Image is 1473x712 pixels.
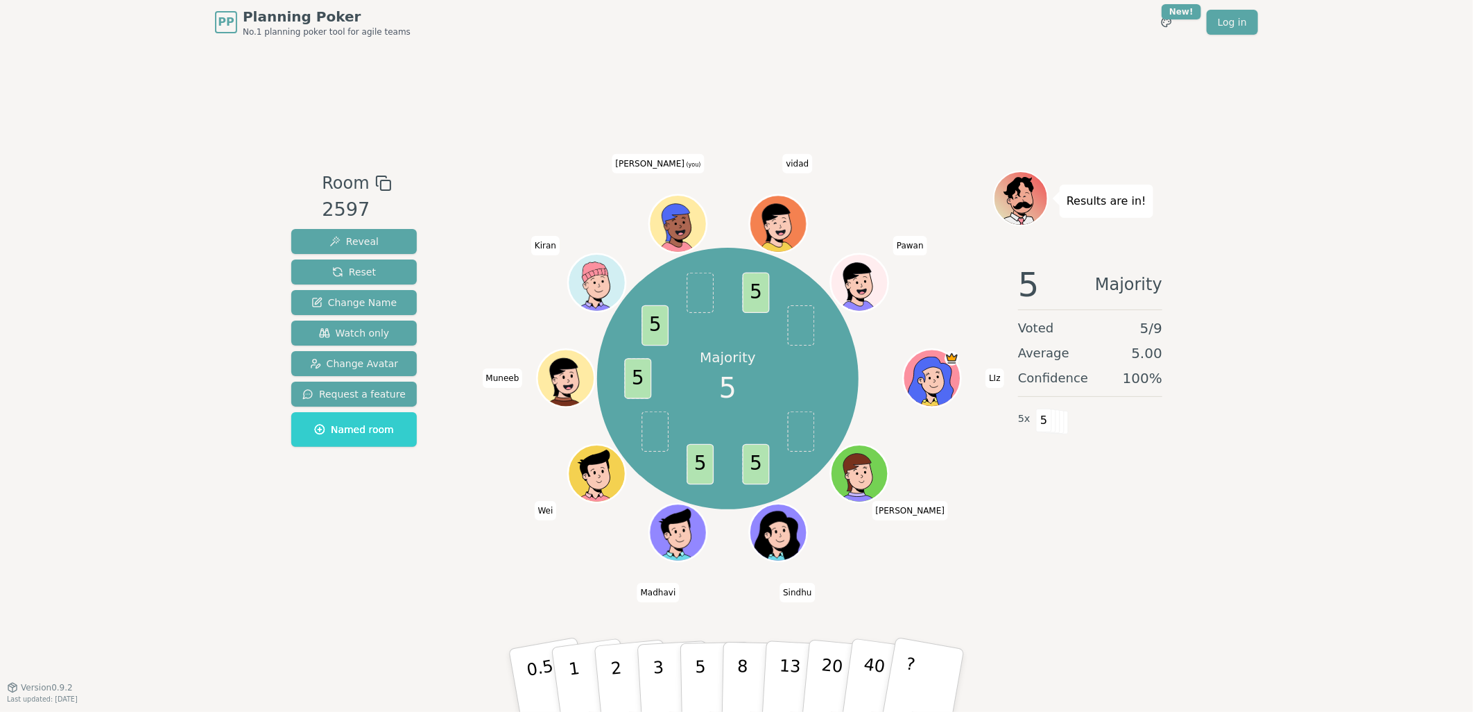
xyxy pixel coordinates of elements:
[332,265,376,279] span: Reset
[322,171,369,196] span: Room
[651,196,705,251] button: Click to change your avatar
[1018,344,1069,363] span: Average
[1140,319,1162,338] span: 5 / 9
[1018,368,1088,388] span: Confidence
[291,351,417,376] button: Change Avatar
[1131,344,1162,363] span: 5.00
[291,260,417,285] button: Reset
[314,423,394,436] span: Named room
[1095,268,1162,301] span: Majority
[311,296,397,310] span: Change Name
[1036,409,1052,432] span: 5
[1162,4,1201,19] div: New!
[291,229,417,254] button: Reveal
[243,7,411,26] span: Planning Poker
[531,236,560,255] span: Click to change your name
[215,7,411,37] a: PPPlanning PokerNo.1 planning poker tool for agile teams
[291,382,417,407] button: Request a feature
[243,26,411,37] span: No.1 planning poker tool for agile teams
[624,358,651,399] span: 5
[483,368,523,388] span: Click to change your name
[612,154,704,173] span: Click to change your name
[291,321,417,346] button: Watch only
[1018,319,1054,338] span: Voted
[742,272,769,313] span: 5
[310,357,399,371] span: Change Avatar
[535,501,557,520] span: Click to change your name
[322,196,391,224] div: 2597
[641,305,669,346] span: 5
[719,367,736,409] span: 5
[1067,192,1146,211] p: Results are in!
[893,236,927,255] span: Click to change your name
[779,583,815,602] span: Click to change your name
[21,682,73,693] span: Version 0.9.2
[985,368,1004,388] span: Click to change your name
[329,235,379,248] span: Reveal
[7,695,78,703] span: Last updated: [DATE]
[742,443,769,484] span: 5
[1018,268,1040,301] span: 5
[945,351,959,366] span: LIz is the host
[291,412,417,447] button: Named room
[687,443,714,484] span: 5
[1154,10,1179,35] button: New!
[1207,10,1258,35] a: Log in
[700,348,756,367] p: Majority
[1123,368,1162,388] span: 100 %
[1018,412,1031,427] span: 5 x
[782,154,812,173] span: Click to change your name
[637,583,680,602] span: Click to change your name
[319,326,390,340] span: Watch only
[302,387,406,401] span: Request a feature
[684,162,701,168] span: (you)
[872,501,949,520] span: Click to change your name
[291,290,417,315] button: Change Name
[218,14,234,31] span: PP
[7,682,73,693] button: Version0.9.2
